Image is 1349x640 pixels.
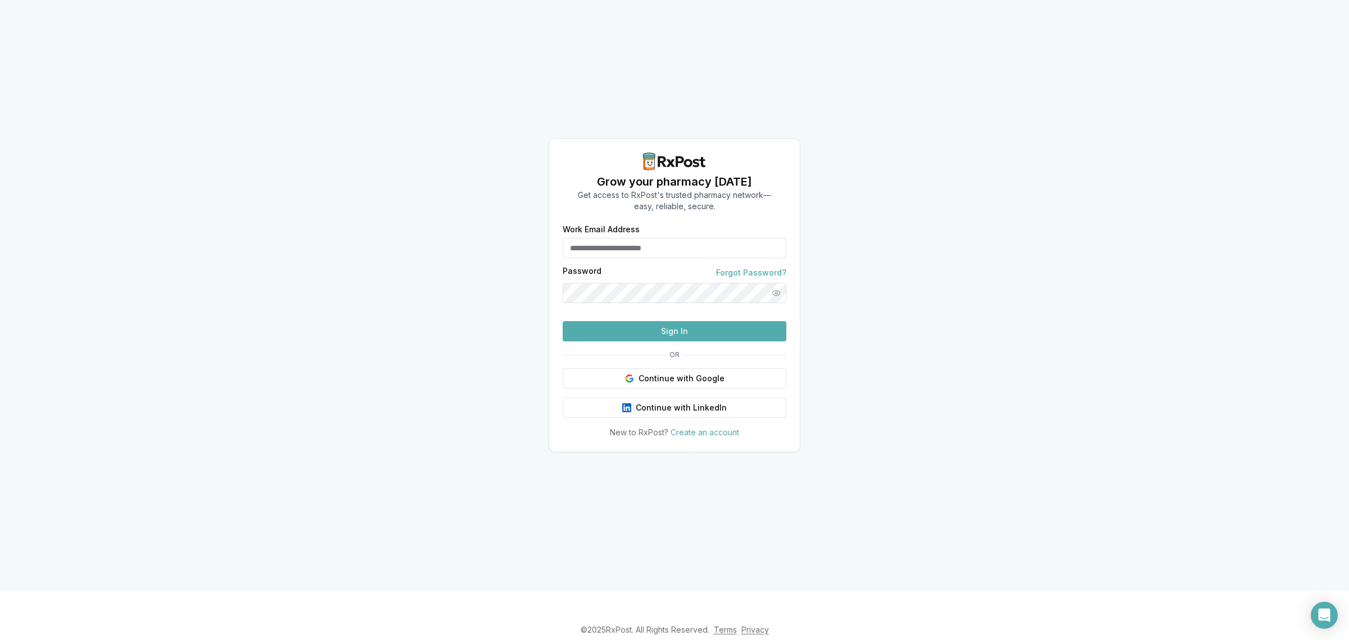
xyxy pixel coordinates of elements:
a: Forgot Password? [716,267,786,278]
button: Continue with LinkedIn [563,398,786,418]
h1: Grow your pharmacy [DATE] [578,174,771,190]
button: Continue with Google [563,368,786,389]
button: Sign In [563,321,786,341]
div: Open Intercom Messenger [1311,602,1338,629]
p: Get access to RxPost's trusted pharmacy network— easy, reliable, secure. [578,190,771,212]
img: Google [625,374,634,383]
label: Work Email Address [563,226,786,233]
span: New to RxPost? [610,427,668,437]
img: LinkedIn [622,403,631,412]
span: OR [665,350,684,359]
img: RxPost Logo [639,152,710,170]
a: Privacy [741,625,769,634]
a: Create an account [671,427,739,437]
a: Terms [714,625,737,634]
label: Password [563,267,601,278]
button: Show password [766,283,786,303]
